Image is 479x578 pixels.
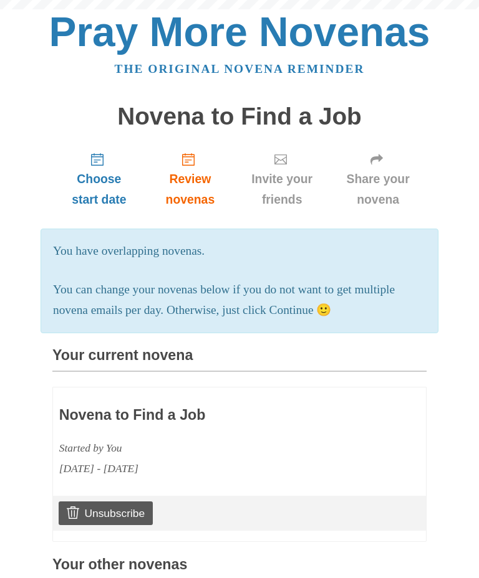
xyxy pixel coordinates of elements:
[52,103,427,130] h1: Novena to Find a Job
[115,62,365,75] a: The original novena reminder
[53,280,426,321] p: You can change your novenas below if you do not want to get multiple novena emails per day. Other...
[59,458,347,479] div: [DATE] - [DATE]
[247,169,317,210] span: Invite your friends
[158,169,222,210] span: Review novenas
[49,9,430,55] a: Pray More Novenas
[342,169,414,210] span: Share your novena
[59,501,153,525] a: Unsubscribe
[235,142,329,216] a: Invite your friends
[52,142,146,216] a: Choose start date
[59,407,347,424] h3: Novena to Find a Job
[52,348,427,372] h3: Your current novena
[53,241,426,262] p: You have overlapping novenas.
[59,438,347,458] div: Started by You
[329,142,427,216] a: Share your novena
[65,169,133,210] span: Choose start date
[146,142,235,216] a: Review novenas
